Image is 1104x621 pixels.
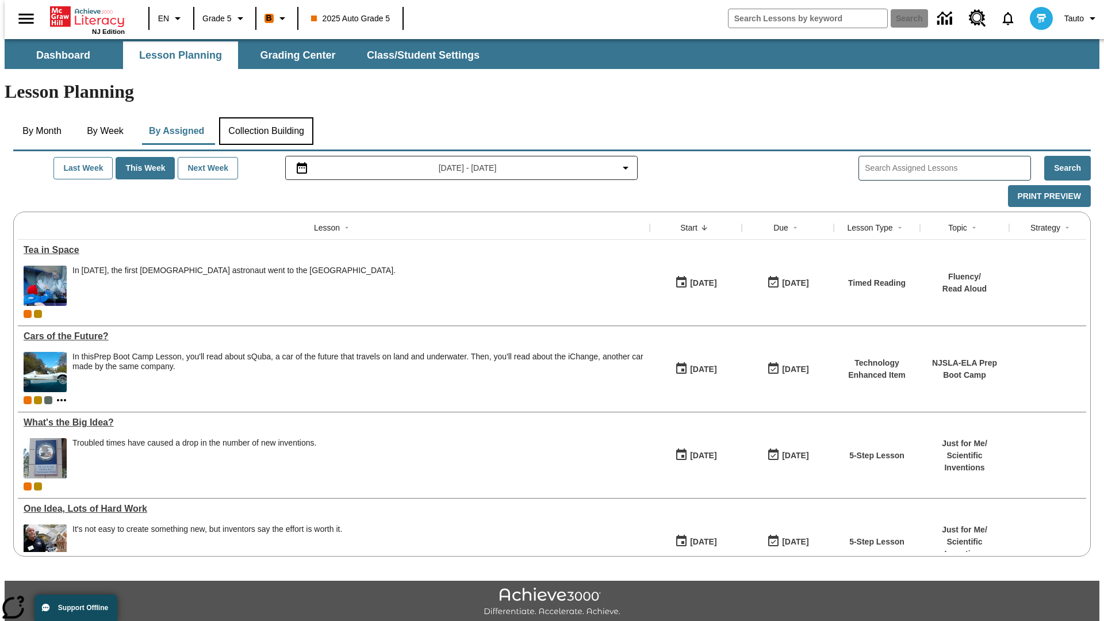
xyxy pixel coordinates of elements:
[34,396,42,404] div: New 2025 class
[9,2,43,36] button: Open side menu
[34,310,42,318] div: New 2025 class
[763,444,812,466] button: 04/13/26: Last day the lesson can be accessed
[72,438,316,478] div: Troubled times have caused a drop in the number of new inventions.
[260,49,335,62] span: Grading Center
[314,222,340,233] div: Lesson
[839,357,914,381] p: Technology Enhanced Item
[1044,156,1091,181] button: Search
[72,524,342,534] div: It's not easy to create something new, but inventors say the effort is worth it.
[926,438,1003,450] p: Just for Me /
[290,161,633,175] button: Select the date range menu item
[782,535,808,549] div: [DATE]
[24,352,67,392] img: High-tech automobile treading water.
[1030,222,1060,233] div: Strategy
[44,396,52,404] div: OL 2025 Auto Grade 6
[893,221,907,235] button: Sort
[847,222,892,233] div: Lesson Type
[24,245,644,255] div: Tea in Space
[139,49,222,62] span: Lesson Planning
[690,362,716,377] div: [DATE]
[13,117,71,145] button: By Month
[55,393,68,407] button: Show more classes
[926,536,1003,560] p: Scientific Inventions
[484,588,620,617] img: Achieve3000 Differentiate Accelerate Achieve
[848,277,906,289] p: Timed Reading
[158,13,169,25] span: EN
[763,272,812,294] button: 10/12/25: Last day the lesson can be accessed
[930,3,962,34] a: Data Center
[36,49,90,62] span: Dashboard
[140,117,213,145] button: By Assigned
[72,266,396,275] div: In [DATE], the first [DEMOGRAPHIC_DATA] astronaut went to the [GEOGRAPHIC_DATA].
[1030,7,1053,30] img: avatar image
[926,357,1003,381] p: NJSLA-ELA Prep Boot Camp
[34,482,42,490] div: New 2025 class
[358,41,489,69] button: Class/Student Settings
[24,310,32,318] div: Current Class
[198,8,252,29] button: Grade: Grade 5, Select a grade
[72,352,643,371] testabrev: Prep Boot Camp Lesson, you'll read about sQuba, a car of the future that travels on land and unde...
[24,331,644,342] a: Cars of the Future? , Lessons
[948,222,967,233] div: Topic
[24,438,67,478] img: A large sign near a building says U.S. Patent and Trademark Office. A troubled economy can make i...
[926,450,1003,474] p: Scientific Inventions
[1064,13,1084,25] span: Tauto
[72,524,342,565] div: It's not easy to create something new, but inventors say the effort is worth it.
[865,160,1030,177] input: Search Assigned Lessons
[240,41,355,69] button: Grading Center
[24,396,32,404] div: Current Class
[962,3,993,34] a: Resource Center, Will open in new tab
[123,41,238,69] button: Lesson Planning
[942,283,987,295] p: Read Aloud
[788,221,802,235] button: Sort
[311,13,390,25] span: 2025 Auto Grade 5
[671,444,720,466] button: 04/07/25: First time the lesson was available
[340,221,354,235] button: Sort
[763,358,812,380] button: 08/01/26: Last day the lesson can be accessed
[773,222,788,233] div: Due
[266,11,272,25] span: B
[53,157,113,179] button: Last Week
[763,531,812,553] button: 03/23/26: Last day the lesson can be accessed
[926,524,1003,536] p: Just for Me /
[690,448,716,463] div: [DATE]
[72,352,644,392] div: In this Prep Boot Camp Lesson, you'll read about sQuba, a car of the future that travels on land ...
[671,358,720,380] button: 09/29/25: First time the lesson was available
[6,41,121,69] button: Dashboard
[671,531,720,553] button: 03/17/25: First time the lesson was available
[5,41,490,69] div: SubNavbar
[671,272,720,294] button: 10/06/25: First time the lesson was available
[72,266,396,306] div: In December 2015, the first British astronaut went to the International Space Station.
[367,49,480,62] span: Class/Student Settings
[1060,8,1104,29] button: Profile/Settings
[690,276,716,290] div: [DATE]
[24,245,644,255] a: Tea in Space, Lessons
[5,81,1099,102] h1: Lesson Planning
[1060,221,1074,235] button: Sort
[680,222,697,233] div: Start
[34,595,117,621] button: Support Offline
[260,8,294,29] button: Boost Class color is orange. Change class color
[178,157,238,179] button: Next Week
[1008,185,1091,208] button: Print Preview
[849,536,904,548] p: 5-Step Lesson
[782,362,808,377] div: [DATE]
[24,417,644,428] div: What's the Big Idea?
[690,535,716,549] div: [DATE]
[24,482,32,490] span: Current Class
[76,117,134,145] button: By Week
[439,162,497,174] span: [DATE] - [DATE]
[782,448,808,463] div: [DATE]
[5,39,1099,69] div: SubNavbar
[72,438,316,448] div: Troubled times have caused a drop in the number of new inventions.
[24,504,644,514] div: One Idea, Lots of Hard Work
[849,450,904,462] p: 5-Step Lesson
[58,604,108,612] span: Support Offline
